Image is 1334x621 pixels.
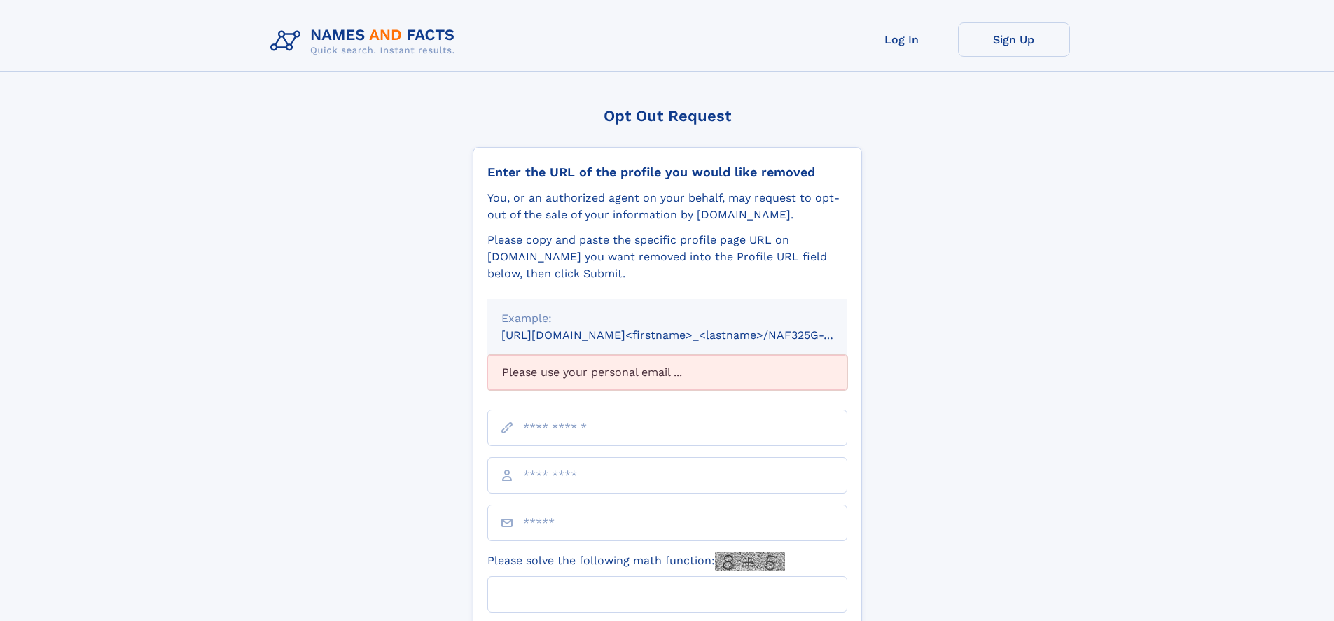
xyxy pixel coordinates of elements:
div: Please copy and paste the specific profile page URL on [DOMAIN_NAME] you want removed into the Pr... [487,232,847,282]
div: Example: [501,310,833,327]
small: [URL][DOMAIN_NAME]<firstname>_<lastname>/NAF325G-xxxxxxxx [501,328,874,342]
div: Opt Out Request [473,107,862,125]
img: Logo Names and Facts [265,22,466,60]
label: Please solve the following math function: [487,552,785,571]
div: Please use your personal email ... [487,355,847,390]
div: You, or an authorized agent on your behalf, may request to opt-out of the sale of your informatio... [487,190,847,223]
a: Log In [846,22,958,57]
a: Sign Up [958,22,1070,57]
div: Enter the URL of the profile you would like removed [487,165,847,180]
